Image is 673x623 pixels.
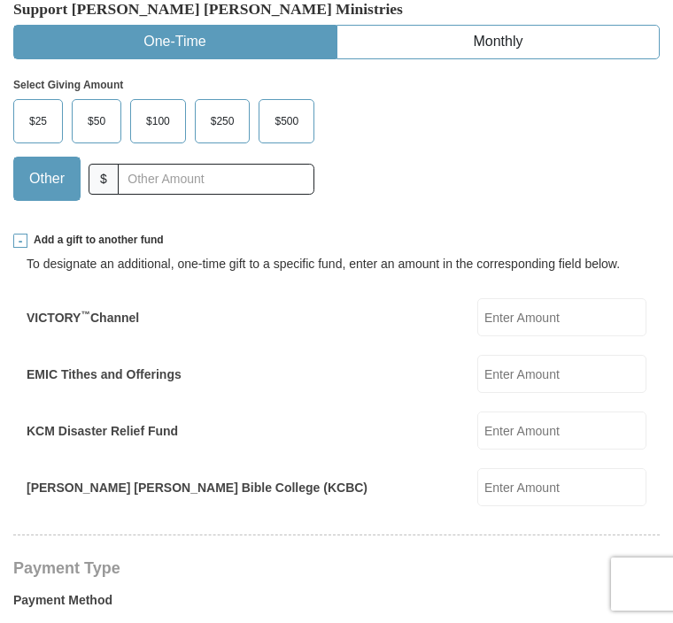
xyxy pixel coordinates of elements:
[477,468,646,506] input: Enter Amount
[79,108,114,135] span: $50
[89,164,119,195] span: $
[137,108,179,135] span: $100
[27,479,367,496] label: [PERSON_NAME] [PERSON_NAME] Bible College (KCBC)
[13,79,123,91] strong: Select Giving Amount
[13,591,660,618] label: Payment Method
[13,561,660,575] h4: Payment Type
[27,365,182,383] label: EMIC Tithes and Offerings
[477,411,646,450] input: Enter Amount
[20,108,56,135] span: $25
[202,108,244,135] span: $250
[477,355,646,393] input: Enter Amount
[27,233,164,248] span: Add a gift to another fund
[14,26,336,58] button: One-Time
[27,309,139,327] label: VICTORY Channel
[27,255,646,273] div: To designate an additional, one-time gift to a specific fund, enter an amount in the correspondin...
[20,165,73,192] span: Other
[81,309,90,319] sup: ™
[27,422,178,440] label: KCM Disaster Relief Fund
[118,164,314,195] input: Other Amount
[337,26,659,58] button: Monthly
[266,108,307,135] span: $500
[477,298,646,336] input: Enter Amount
